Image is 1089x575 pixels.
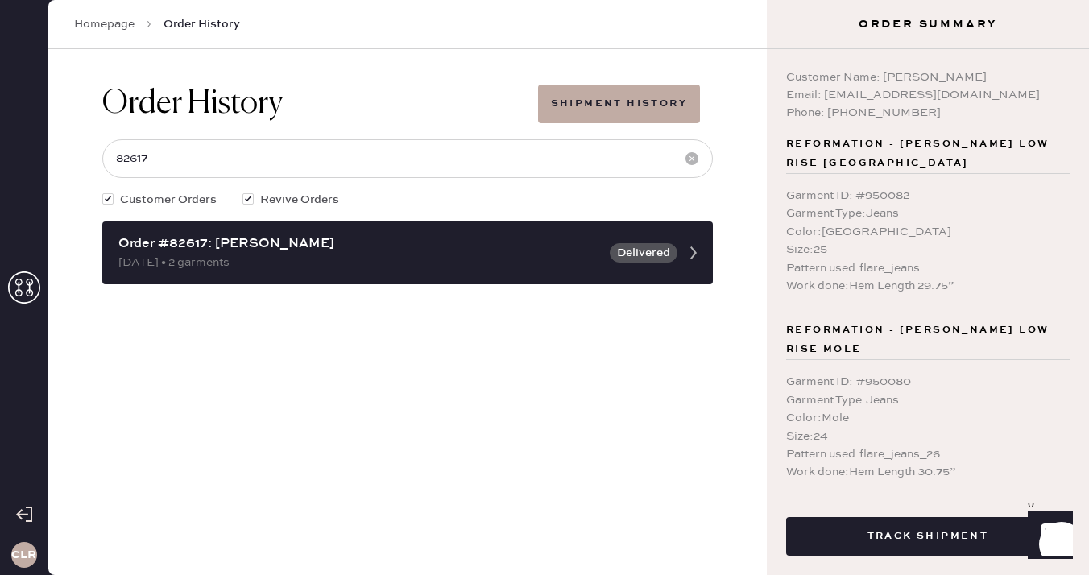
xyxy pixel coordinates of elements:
[118,234,600,254] div: Order #82617: [PERSON_NAME]
[786,445,1070,463] div: Pattern used : flare_jeans_26
[610,243,677,263] button: Delivered
[786,205,1070,222] div: Garment Type : Jeans
[786,134,1070,173] span: Reformation - [PERSON_NAME] Low Rise [GEOGRAPHIC_DATA]
[538,85,700,123] button: Shipment History
[786,391,1070,409] div: Garment Type : Jeans
[786,104,1070,122] div: Phone: [PHONE_NUMBER]
[260,191,339,209] span: Revive Orders
[786,223,1070,241] div: Color : [GEOGRAPHIC_DATA]
[786,428,1070,445] div: Size : 24
[786,277,1070,295] div: Work done : Hem Length 29.75”
[786,68,1070,86] div: Customer Name: [PERSON_NAME]
[120,191,217,209] span: Customer Orders
[74,16,135,32] a: Homepage
[786,373,1070,391] div: Garment ID : # 950080
[786,86,1070,104] div: Email: [EMAIL_ADDRESS][DOMAIN_NAME]
[767,16,1089,32] h3: Order Summary
[786,463,1070,481] div: Work done : Hem Length 30.75”
[786,187,1070,205] div: Garment ID : # 950082
[11,549,36,561] h3: CLR
[786,321,1070,359] span: Reformation - [PERSON_NAME] Low Rise Mole
[786,241,1070,259] div: Size : 25
[102,139,713,178] input: Search by order number, customer name, email or phone number
[786,517,1070,556] button: Track Shipment
[1012,503,1082,572] iframe: Front Chat
[164,16,240,32] span: Order History
[786,527,1070,543] a: Track Shipment
[102,85,283,123] h1: Order History
[786,259,1070,277] div: Pattern used : flare_jeans
[118,254,600,271] div: [DATE] • 2 garments
[786,409,1070,427] div: Color : Mole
